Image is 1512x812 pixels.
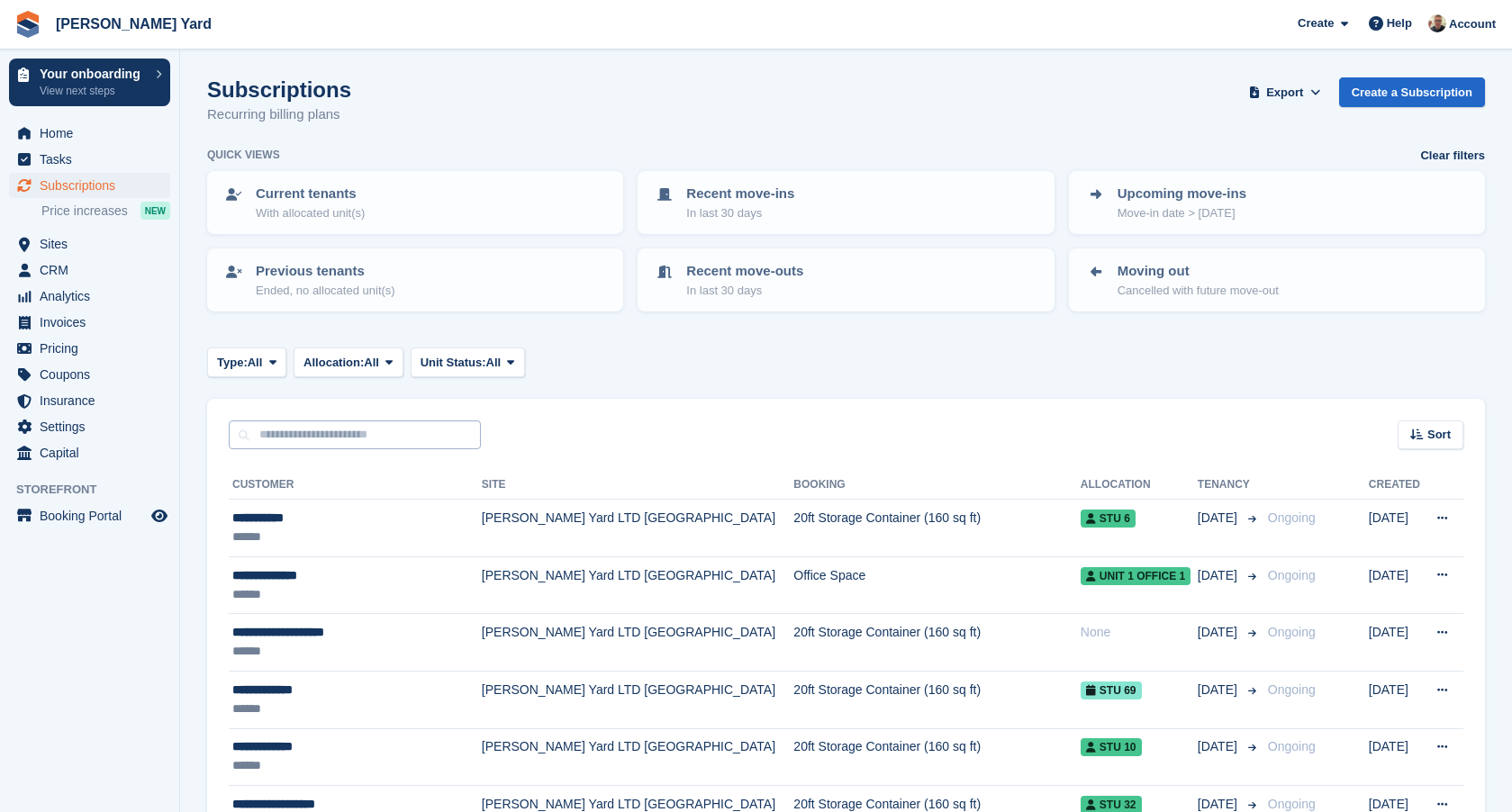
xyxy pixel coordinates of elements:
a: Preview store [149,505,170,527]
td: [PERSON_NAME] Yard LTD [GEOGRAPHIC_DATA] [482,728,794,786]
p: Recurring billing plans [207,104,351,125]
a: menu [9,173,170,198]
span: Unit 1 Office 1 [1081,567,1191,585]
span: Home [40,121,148,146]
th: Created [1369,471,1424,500]
p: Cancelled with future move-out [1118,282,1279,300]
td: [DATE] [1369,556,1424,614]
span: STU 69 [1081,681,1142,699]
span: Storefront [16,481,179,499]
span: All [248,354,263,372]
span: Sites [40,231,148,257]
a: Price increases NEW [41,201,170,221]
span: Ongoing [1268,568,1316,582]
span: Booking Portal [40,503,148,528]
span: Ongoing [1268,625,1316,639]
span: Type: [217,354,248,372]
th: Tenancy [1198,471,1261,500]
span: Tasks [40,147,148,172]
a: Current tenants With allocated unit(s) [209,173,621,232]
p: Current tenants [256,184,365,204]
td: [PERSON_NAME] Yard LTD [GEOGRAPHIC_DATA] [482,500,794,557]
a: menu [9,147,170,172]
a: menu [9,336,170,361]
span: STU 10 [1081,738,1142,756]
span: Ongoing [1268,739,1316,753]
td: [PERSON_NAME] Yard LTD [GEOGRAPHIC_DATA] [482,614,794,672]
span: Pricing [40,336,148,361]
button: Allocation: All [294,347,403,377]
img: stora-icon-8386f47178a22dfd0bd8f6a31ec36ba5ce8667c1dd55bd0f319d3a0aa187defe.svg [14,11,41,38]
h6: Quick views [207,147,280,163]
span: Ongoing [1268,510,1316,525]
span: Unit Status: [421,354,486,372]
a: Upcoming move-ins Move-in date > [DATE] [1071,173,1483,232]
p: Ended, no allocated unit(s) [256,282,395,300]
td: [DATE] [1369,728,1424,786]
a: menu [9,503,170,528]
span: Analytics [40,284,148,309]
a: menu [9,414,170,439]
span: Export [1266,84,1303,102]
th: Allocation [1081,471,1198,500]
span: Ongoing [1268,682,1316,697]
p: View next steps [40,83,147,99]
span: [DATE] [1198,681,1241,699]
span: Invoices [40,310,148,335]
p: Recent move-outs [686,261,803,282]
td: [PERSON_NAME] Yard LTD [GEOGRAPHIC_DATA] [482,556,794,614]
td: 20ft Storage Container (160 sq ft) [793,614,1081,672]
p: Move-in date > [DATE] [1118,204,1246,222]
th: Customer [229,471,482,500]
span: Insurance [40,388,148,413]
button: Export [1245,77,1325,107]
a: Recent move-ins In last 30 days [639,173,1052,232]
button: Type: All [207,347,286,377]
span: [DATE] [1198,509,1241,528]
span: Subscriptions [40,173,148,198]
span: Capital [40,440,148,465]
span: Coupons [40,362,148,387]
span: [DATE] [1198,623,1241,642]
span: STU 6 [1081,510,1136,528]
td: 20ft Storage Container (160 sq ft) [793,500,1081,557]
a: Previous tenants Ended, no allocated unit(s) [209,250,621,310]
span: All [486,354,502,372]
span: Account [1449,15,1496,33]
td: 20ft Storage Container (160 sq ft) [793,671,1081,728]
a: Create a Subscription [1339,77,1485,107]
span: Ongoing [1268,797,1316,811]
a: menu [9,310,170,335]
a: Moving out Cancelled with future move-out [1071,250,1483,310]
th: Site [482,471,794,500]
a: Your onboarding View next steps [9,59,170,106]
p: Moving out [1118,261,1279,282]
div: NEW [140,202,170,220]
p: Upcoming move-ins [1118,184,1246,204]
td: [DATE] [1369,671,1424,728]
span: Create [1298,14,1334,32]
td: 20ft Storage Container (160 sq ft) [793,728,1081,786]
p: In last 30 days [686,282,803,300]
a: Recent move-outs In last 30 days [639,250,1052,310]
span: Help [1387,14,1412,32]
a: menu [9,388,170,413]
a: Clear filters [1420,147,1485,165]
button: Unit Status: All [411,347,525,377]
a: menu [9,257,170,283]
span: [DATE] [1198,566,1241,585]
a: menu [9,284,170,309]
a: menu [9,362,170,387]
div: None [1081,623,1198,642]
p: Your onboarding [40,68,147,80]
td: [DATE] [1369,500,1424,557]
span: CRM [40,257,148,283]
a: menu [9,440,170,465]
span: Sort [1427,426,1451,444]
span: All [364,354,379,372]
a: [PERSON_NAME] Yard [49,9,219,39]
td: [PERSON_NAME] Yard LTD [GEOGRAPHIC_DATA] [482,671,794,728]
th: Booking [793,471,1081,500]
a: menu [9,231,170,257]
a: menu [9,121,170,146]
